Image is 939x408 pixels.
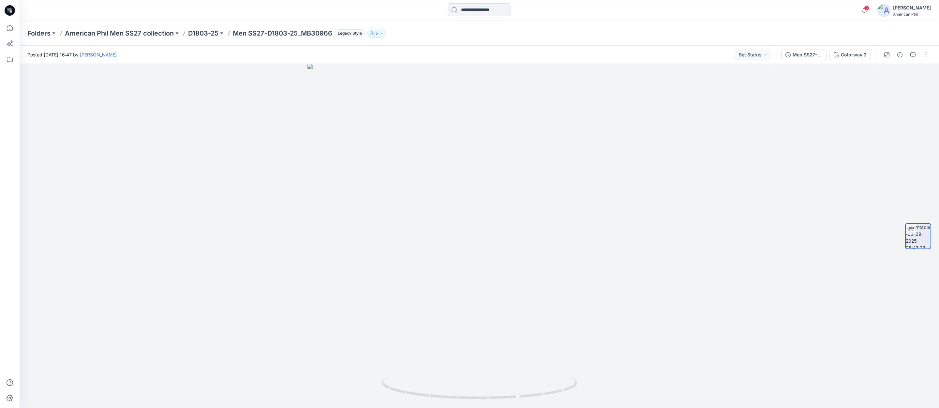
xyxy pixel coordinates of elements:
button: 5 [367,29,386,38]
button: Details [895,50,905,60]
p: 5 [376,30,378,37]
a: American Phil Men SS27 collection [65,29,174,38]
a: [PERSON_NAME] [80,52,117,57]
button: Colorway 2 [829,50,871,60]
span: 3 [864,6,869,11]
a: Folders [27,29,51,38]
img: turntable-03-09-2025-08:47:37 [906,224,931,249]
span: Legacy Style [335,29,365,37]
button: Legacy Style [332,29,365,38]
div: Colorway 2 [841,51,867,58]
button: Men SS27-D1803-25_MB30966 [781,50,827,60]
span: Posted [DATE] 16:47 by [27,51,117,58]
div: American Phil [893,12,931,17]
div: [PERSON_NAME] [893,4,931,12]
a: D1803-25 [188,29,218,38]
p: Men SS27-D1803-25_MB30966 [233,29,332,38]
div: Men SS27-D1803-25_MB30966 [793,51,823,58]
img: avatar [877,4,890,17]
